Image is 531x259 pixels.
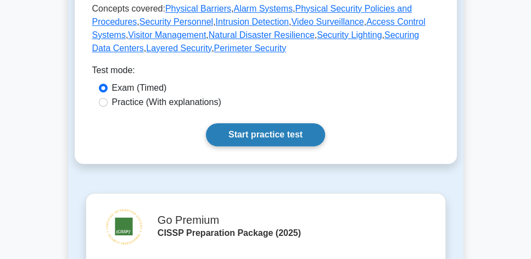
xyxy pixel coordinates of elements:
a: Security Personnel [139,17,213,26]
p: Concepts covered: , , , , , , , , , , , , [92,2,439,55]
a: Security Lighting [317,30,382,40]
a: Natural Disaster Resilience [209,30,315,40]
a: Access Control Systems [92,17,426,40]
a: Video Surveillance [291,17,364,26]
a: Physical Barriers [165,4,231,13]
div: Test mode: [92,64,439,81]
a: Alarm Systems [233,4,293,13]
a: Layered Security [146,43,211,53]
a: Physical Security Policies and Procedures [92,4,412,26]
label: Exam (Timed) [112,81,167,95]
a: Securing Data Centers [92,30,420,53]
a: Start practice test [206,123,325,146]
a: Visitor Management [128,30,206,40]
a: Perimeter Security [214,43,287,53]
label: Practice (With explanations) [112,96,221,109]
a: Intrusion Detection [216,17,289,26]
